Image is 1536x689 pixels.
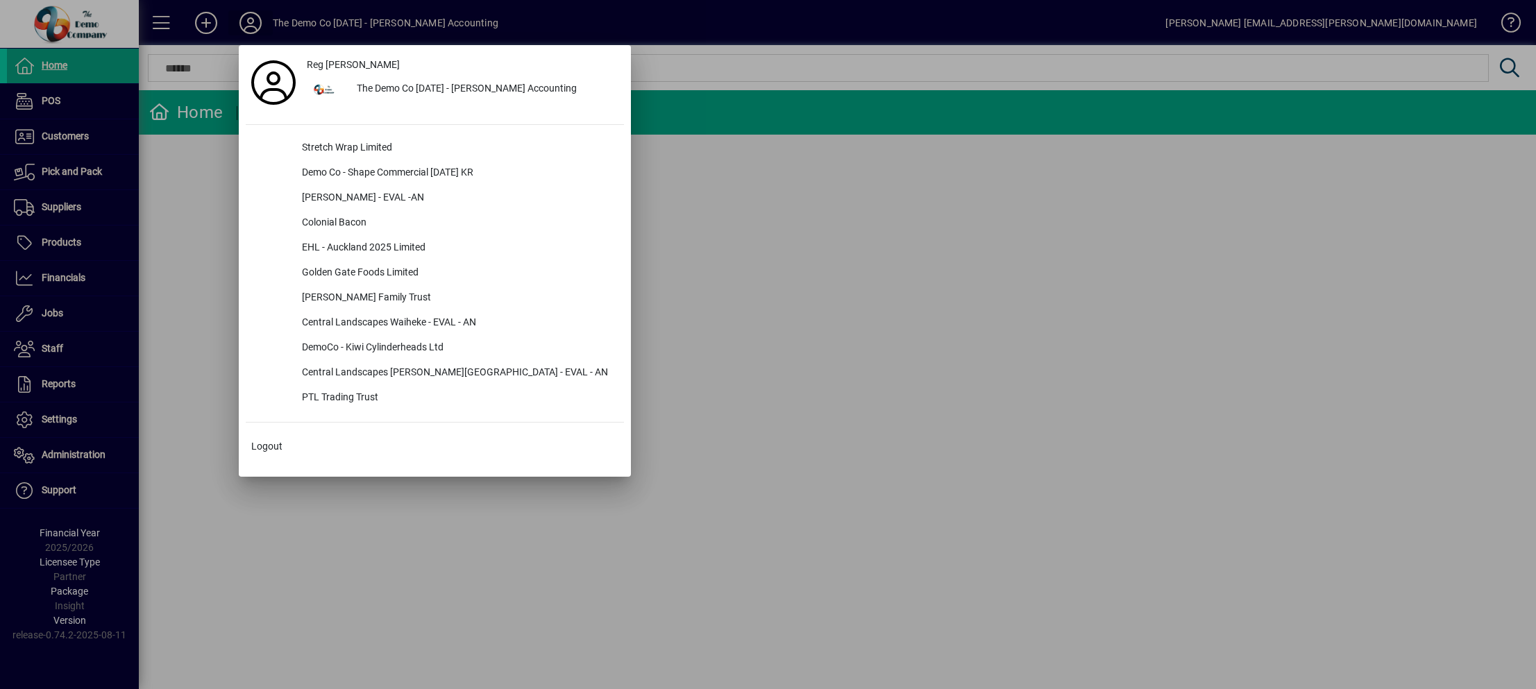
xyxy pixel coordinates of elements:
[246,70,301,95] a: Profile
[291,286,624,311] div: [PERSON_NAME] Family Trust
[246,211,624,236] button: Colonial Bacon
[291,386,624,411] div: PTL Trading Trust
[291,361,624,386] div: Central Landscapes [PERSON_NAME][GEOGRAPHIC_DATA] - EVAL - AN
[291,211,624,236] div: Colonial Bacon
[291,236,624,261] div: EHL - Auckland 2025 Limited
[246,434,624,459] button: Logout
[246,336,624,361] button: DemoCo - Kiwi Cylinderheads Ltd
[246,136,624,161] button: Stretch Wrap Limited
[246,286,624,311] button: [PERSON_NAME] Family Trust
[346,77,624,102] div: The Demo Co [DATE] - [PERSON_NAME] Accounting
[291,161,624,186] div: Demo Co - Shape Commercial [DATE] KR
[301,52,624,77] a: Reg [PERSON_NAME]
[291,336,624,361] div: DemoCo - Kiwi Cylinderheads Ltd
[246,361,624,386] button: Central Landscapes [PERSON_NAME][GEOGRAPHIC_DATA] - EVAL - AN
[301,77,624,102] button: The Demo Co [DATE] - [PERSON_NAME] Accounting
[246,261,624,286] button: Golden Gate Foods Limited
[246,186,624,211] button: [PERSON_NAME] - EVAL -AN
[291,261,624,286] div: Golden Gate Foods Limited
[251,439,282,454] span: Logout
[246,386,624,411] button: PTL Trading Trust
[291,311,624,336] div: Central Landscapes Waiheke - EVAL - AN
[291,186,624,211] div: [PERSON_NAME] - EVAL -AN
[246,236,624,261] button: EHL - Auckland 2025 Limited
[246,311,624,336] button: Central Landscapes Waiheke - EVAL - AN
[291,136,624,161] div: Stretch Wrap Limited
[246,161,624,186] button: Demo Co - Shape Commercial [DATE] KR
[307,58,400,72] span: Reg [PERSON_NAME]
